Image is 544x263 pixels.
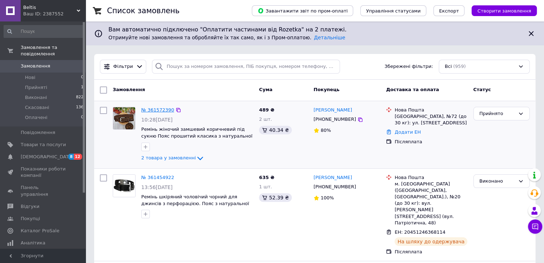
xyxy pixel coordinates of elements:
div: Виконано [479,178,515,185]
span: 2 товара у замовленні [141,155,196,160]
span: Нові [25,74,35,81]
div: [PHONE_NUMBER] [312,115,357,124]
span: [DEMOGRAPHIC_DATA] [21,154,73,160]
span: Оплачені [25,114,47,121]
div: Післяплата [395,249,467,255]
input: Пошук [4,25,84,38]
div: Ваш ID: 2387552 [23,11,86,17]
div: [GEOGRAPHIC_DATA], №72 (до 30 кг): ул. [STREET_ADDRESS] [395,113,467,126]
span: Cума [259,87,272,92]
a: Фото товару [113,174,136,197]
a: Фото товару [113,107,136,130]
span: 822 [76,94,83,101]
span: 0 [81,74,83,81]
div: 40.34 ₴ [259,126,291,134]
span: 100% [321,195,334,200]
span: Замовлення та повідомлення [21,44,86,57]
span: Замовлення [113,87,145,92]
div: Післяплата [395,139,467,145]
a: № 361572390 [141,107,174,113]
span: 1 [81,84,83,91]
span: 0 [81,114,83,121]
span: Завантажити звіт по пром-оплаті [258,8,347,14]
span: Товари та послуги [21,142,66,148]
span: 80% [321,128,331,133]
a: № 361454922 [141,175,174,180]
a: Ремінь жіночий замшевий коричневий під сукню Пояс прошитий класика з натуральної замші [141,126,252,145]
span: Відгуки [21,203,39,210]
span: Управління статусами [366,8,421,14]
img: Фото товару [113,175,135,197]
button: Експорт [433,5,465,16]
img: Фото товару [113,107,135,129]
span: Отримуйте нові замовлення та обробляйте їх так само, як і з Пром-оплатою. [108,35,345,40]
a: [PERSON_NAME] [314,107,352,114]
span: 1 шт. [259,184,272,189]
div: 52.39 ₴ [259,193,291,202]
span: Статус [473,87,491,92]
span: Панель управління [21,184,66,197]
span: Доставка та оплата [386,87,439,92]
button: Завантажити звіт по пром-оплаті [252,5,353,16]
input: Пошук за номером замовлення, ПІБ покупця, номером телефону, Email, номером накладної [152,60,340,74]
span: Покупець [314,87,340,92]
div: [PHONE_NUMBER] [312,182,357,192]
span: Beltis [23,4,77,11]
span: 8 [68,154,74,160]
span: 13:56[DATE] [141,184,173,190]
span: 489 ₴ [259,107,274,113]
div: Прийнято [479,110,515,118]
span: Аналітика [21,240,45,246]
a: [PERSON_NAME] [314,174,352,181]
span: 635 ₴ [259,175,274,180]
span: ЕН: 20451246368114 [395,229,445,235]
span: Фільтри [113,63,133,70]
div: м. [GEOGRAPHIC_DATA] ([GEOGRAPHIC_DATA], [GEOGRAPHIC_DATA].), №20 (до 30 кг): вул. [PERSON_NAME][... [395,181,467,226]
span: 2 шт. [259,116,272,122]
div: На шляху до одержувача [395,237,467,246]
a: Ремінь шкіряний чоловічий чорний для джинсів з перфорацією. Пояс з натуральної шкіри з отворами п... [141,194,249,213]
button: Створити замовлення [472,5,537,16]
button: Управління статусами [360,5,426,16]
span: Покупці [21,215,40,222]
a: 2 товара у замовленні [141,155,204,160]
a: Створити замовлення [464,8,537,13]
span: Виконані [25,94,47,101]
a: Детальніше [314,35,345,40]
div: Нова Пошта [395,174,467,181]
span: Створити замовлення [477,8,531,14]
span: (959) [453,64,466,69]
span: Вам автоматично підключено "Оплатити частинами від Rozetka" на 2 платежі. [108,26,521,34]
span: Повідомлення [21,129,55,136]
span: 136 [76,104,83,111]
span: Замовлення [21,63,50,69]
div: Нова Пошта [395,107,467,113]
a: Додати ЕН [395,129,421,135]
button: Чат з покупцем [528,219,542,234]
h1: Список замовлень [107,6,179,15]
span: Каталог ProSale [21,228,59,234]
span: 12 [74,154,82,160]
span: 10:28[DATE] [141,117,173,123]
span: Збережені фільтри: [385,63,433,70]
span: Всі [445,63,452,70]
span: Показники роботи компанії [21,166,66,179]
span: Прийняті [25,84,47,91]
span: Експорт [439,8,459,14]
span: Скасовані [25,104,49,111]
